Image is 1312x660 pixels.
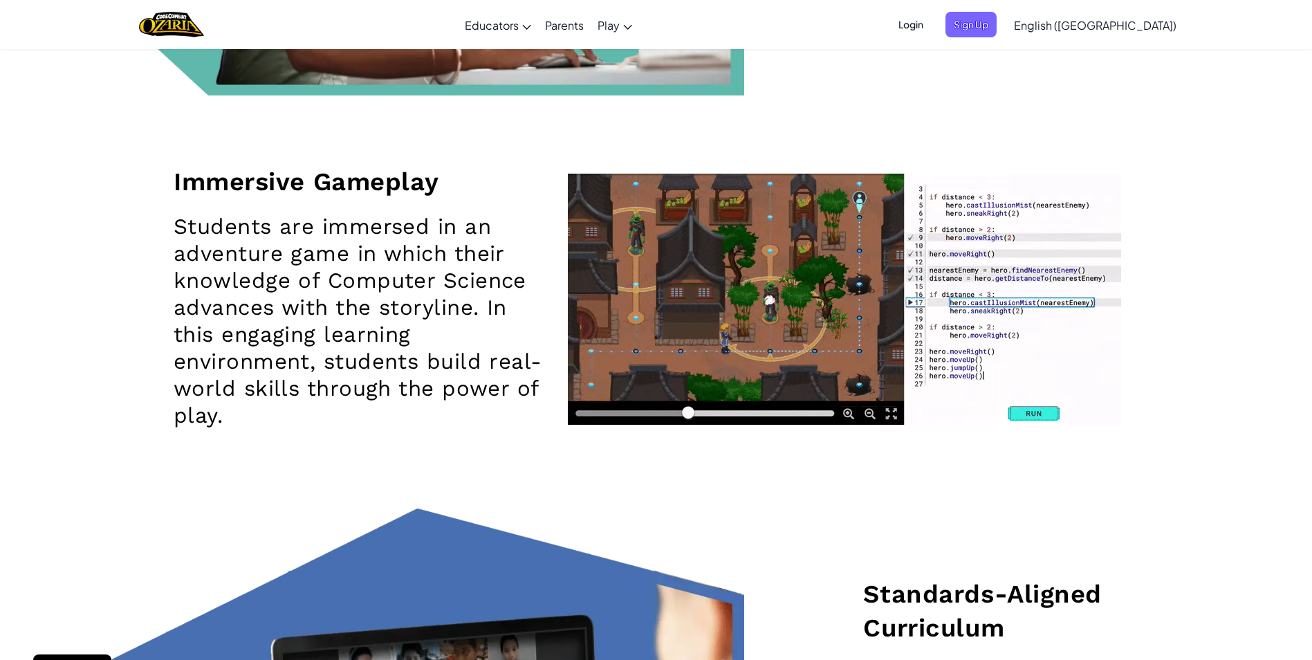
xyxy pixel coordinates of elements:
button: Login [890,12,932,37]
span: Play [598,18,620,33]
button: Sign Up [945,12,997,37]
span: English ([GEOGRAPHIC_DATA]) [1014,18,1176,33]
a: Ozaria by CodeCombat logo [139,10,203,39]
a: English ([GEOGRAPHIC_DATA]) [1007,6,1183,44]
span: Educators [465,18,519,33]
h2: Standards-Aligned Curriculum [863,577,1237,645]
a: Play [591,6,639,44]
p: Students are immersed in an adventure game in which their knowledge of Computer Science advances ... [174,213,547,429]
a: Educators [458,6,538,44]
a: Parents [538,6,591,44]
h2: Immersive Gameplay [174,165,547,199]
img: Home [139,10,203,39]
